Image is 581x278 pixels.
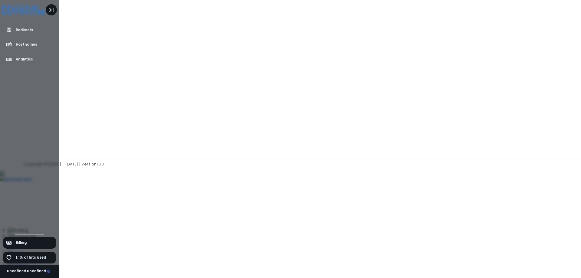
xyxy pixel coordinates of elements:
[3,252,56,263] a: 1.1% of hits used
[16,28,33,33] span: Redirects
[3,39,56,51] a: Hostnames
[24,161,104,167] span: Copyright © [DATE] - [DATE] | Version 1.0.0
[3,24,56,36] a: Redirects
[3,54,56,65] a: Analytics
[16,42,37,47] span: Hostnames
[16,255,46,260] span: 1.1% of hits used
[46,4,57,16] button: Toggle Aside
[3,5,46,14] a: Logo
[3,237,56,249] a: Billing
[7,269,51,274] div: undefined undefined
[16,240,27,245] span: Billing
[16,57,33,62] span: Analytics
